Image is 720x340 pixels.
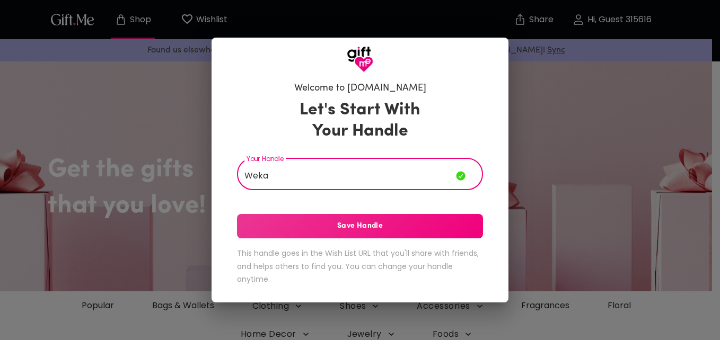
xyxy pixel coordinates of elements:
h3: Let's Start With Your Handle [286,100,434,142]
h6: Welcome to [DOMAIN_NAME] [294,82,426,95]
h6: This handle goes in the Wish List URL that you'll share with friends, and helps others to find yo... [237,247,483,286]
button: Save Handle [237,214,483,238]
span: Save Handle [237,220,483,232]
img: GiftMe Logo [347,46,373,73]
input: Your Handle [237,160,456,190]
